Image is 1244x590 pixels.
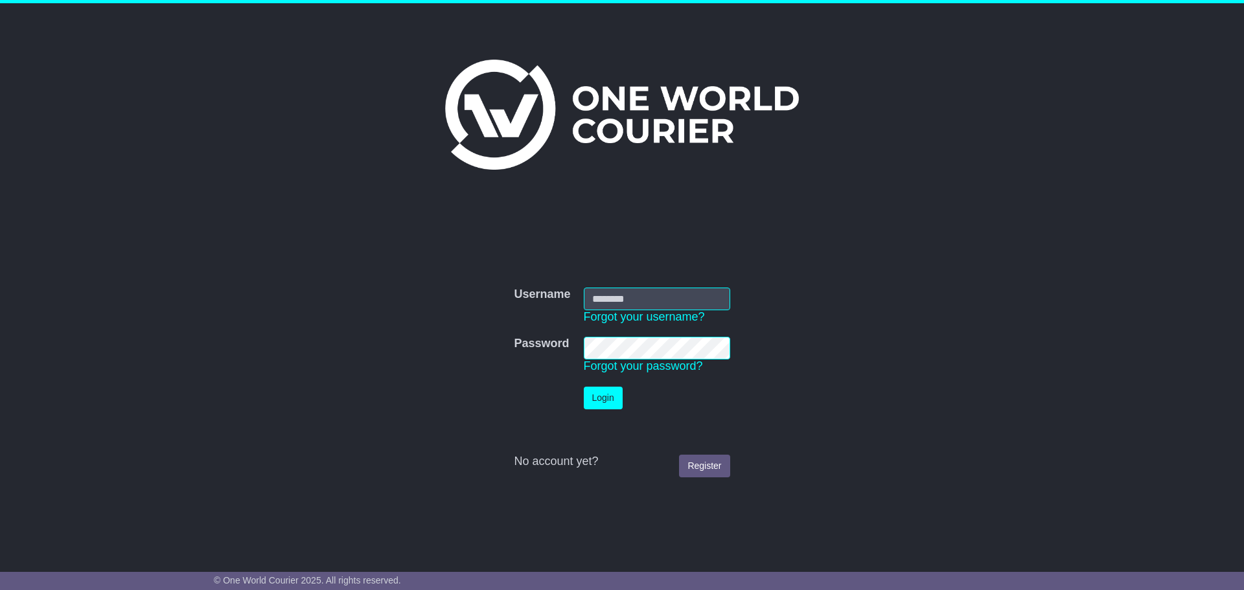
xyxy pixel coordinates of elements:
a: Forgot your username? [584,310,705,323]
label: Password [514,337,569,351]
a: Register [679,455,730,477]
button: Login [584,387,623,409]
a: Forgot your password? [584,359,703,372]
span: © One World Courier 2025. All rights reserved. [214,575,401,585]
label: Username [514,288,570,302]
img: One World [445,60,799,170]
div: No account yet? [514,455,730,469]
